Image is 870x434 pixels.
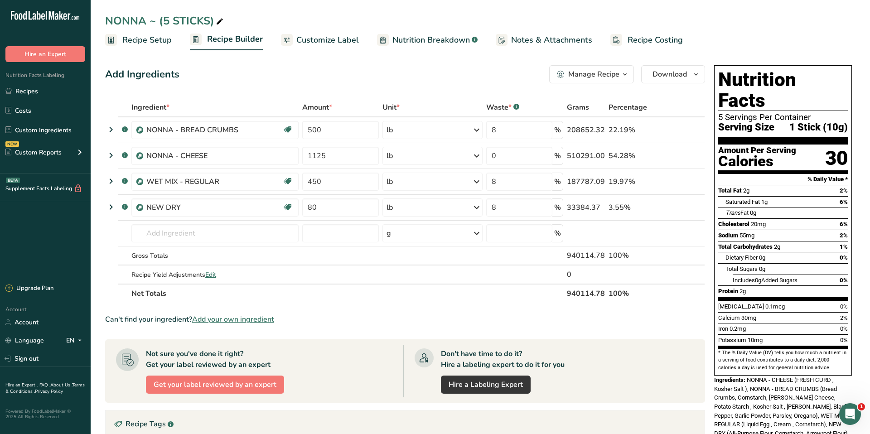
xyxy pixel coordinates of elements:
span: Total Sugars [725,265,758,272]
span: [MEDICAL_DATA] [718,303,764,310]
span: 0% [840,254,848,261]
span: Ingredients: [714,376,745,383]
div: Add Ingredients [105,67,179,82]
span: Includes Added Sugars [733,277,797,284]
div: BETA [6,178,20,183]
span: Percentage [609,102,647,113]
div: NEW [5,141,19,147]
span: 1 [858,403,865,410]
div: lb [387,202,393,213]
div: 510291.00 [567,150,605,161]
a: Privacy Policy [35,388,63,395]
span: 0g [759,265,765,272]
div: 54.28% [609,150,662,161]
div: EN [66,335,85,346]
span: Dietary Fiber [725,254,758,261]
a: Nutrition Breakdown [377,30,478,50]
span: 30mg [741,314,756,321]
button: Download [641,65,705,83]
button: Manage Recipe [549,65,634,83]
div: 187787.09 [567,176,605,187]
span: 0% [840,277,848,284]
div: Don't have time to do it? Hire a labeling expert to do it for you [441,348,565,370]
span: 0% [840,303,848,310]
span: Sodium [718,232,738,239]
div: NONNA - BREAD CRUMBS [146,125,260,135]
span: 2g [743,187,749,194]
span: 6% [840,221,848,227]
button: Hire an Expert [5,46,85,62]
span: 6% [840,198,848,205]
span: 55mg [739,232,754,239]
span: Nutrition Breakdown [392,34,470,46]
span: 1g [761,198,768,205]
i: Trans [725,209,740,216]
a: Customize Label [281,30,359,50]
div: 208652.32 [567,125,605,135]
span: 0.1mcg [765,303,785,310]
span: 2g [774,243,780,250]
input: Add Ingredient [131,224,299,242]
div: Recipe Yield Adjustments [131,270,299,280]
h1: Nutrition Facts [718,69,848,111]
a: Language [5,333,44,348]
span: 0% [840,325,848,332]
span: 2% [840,232,848,239]
span: Unit [382,102,400,113]
span: Notes & Attachments [511,34,592,46]
iframe: Intercom live chat [839,403,861,425]
img: Sub Recipe [136,153,143,159]
span: Amount [302,102,332,113]
a: Terms & Conditions . [5,382,85,395]
div: Calories [718,155,796,168]
div: 30 [825,146,848,170]
a: Recipe Builder [190,29,263,51]
span: Recipe Costing [628,34,683,46]
span: Recipe Setup [122,34,172,46]
span: 0g [750,209,756,216]
section: * The % Daily Value (DV) tells you how much a nutrient in a serving of food contributes to a dail... [718,349,848,371]
span: 0g [759,254,765,261]
span: Fat [725,209,749,216]
span: 0g [755,277,761,284]
a: Recipe Costing [610,30,683,50]
div: Powered By FoodLabelMaker © 2025 All Rights Reserved [5,409,85,420]
div: Custom Reports [5,148,62,157]
div: 5 Servings Per Container [718,113,848,122]
span: Calcium [718,314,740,321]
span: 1 Stick (10g) [789,122,848,133]
span: Iron [718,325,728,332]
div: 100% [609,250,662,261]
span: Download [652,69,687,80]
img: Sub Recipe [136,178,143,185]
div: NONNA ~ (5 STICKS) [105,13,225,29]
span: 2% [840,314,848,321]
span: 0% [840,337,848,343]
span: Customize Label [296,34,359,46]
span: Serving Size [718,122,774,133]
div: 0 [567,269,605,280]
div: NEW DRY [146,202,260,213]
div: Manage Recipe [568,69,619,80]
div: Not sure you've done it right? Get your label reviewed by an expert [146,348,271,370]
div: Upgrade Plan [5,284,53,293]
div: 3.55% [609,202,662,213]
div: NONNA - CHEESE [146,150,260,161]
div: lb [387,150,393,161]
a: Hire an Expert . [5,382,38,388]
div: lb [387,176,393,187]
span: Grams [567,102,589,113]
span: 20mg [751,221,766,227]
span: 2% [840,187,848,194]
img: Sub Recipe [136,204,143,211]
div: WET MIX - REGULAR [146,176,260,187]
th: 100% [607,284,664,303]
div: lb [387,125,393,135]
div: Can't find your ingredient? [105,314,705,325]
span: Ingredient [131,102,169,113]
span: Total Carbohydrates [718,243,773,250]
span: Cholesterol [718,221,749,227]
span: 10mg [748,337,763,343]
div: Amount Per Serving [718,146,796,155]
button: Get your label reviewed by an expert [146,376,284,394]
